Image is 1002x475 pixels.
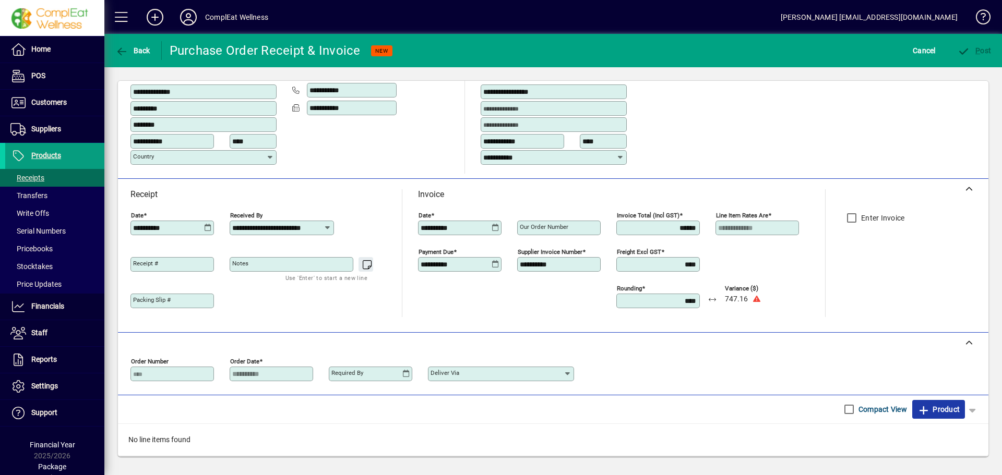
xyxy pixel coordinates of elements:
mat-label: Invoice Total (incl GST) [617,212,679,219]
mat-label: Rounding [617,285,642,292]
span: Write Offs [10,209,49,217]
button: Profile [172,8,205,27]
mat-label: Our order number [520,223,568,230]
span: Financial Year [30,441,75,449]
a: Customers [5,90,104,116]
a: Receipts [5,169,104,187]
span: P [975,46,980,55]
mat-label: Received by [230,212,263,219]
button: Add [138,8,172,27]
label: Enter Invoice [859,213,904,223]
a: Serial Numbers [5,222,104,240]
a: Price Updates [5,275,104,293]
a: Pricebooks [5,240,104,258]
span: Stocktakes [10,262,53,271]
mat-label: Notes [232,260,248,267]
button: Cancel [910,41,938,60]
a: Financials [5,294,104,320]
a: Settings [5,373,104,399]
a: Support [5,400,104,426]
span: Reports [31,355,57,363]
mat-label: Receipt # [133,260,158,267]
mat-label: Freight excl GST [617,248,661,255]
mat-label: Country [133,153,154,160]
mat-label: Order number [131,358,169,365]
app-page-header-button: Back [104,41,162,60]
span: Transfers [10,191,47,200]
a: Suppliers [5,116,104,142]
span: NEW [375,47,388,54]
a: Stocktakes [5,258,104,275]
span: Customers [31,98,67,106]
button: Product [912,400,965,419]
span: Serial Numbers [10,227,66,235]
mat-label: Deliver via [431,369,459,376]
span: POS [31,71,45,80]
a: POS [5,63,104,89]
button: Post [955,41,994,60]
button: Back [113,41,153,60]
span: Back [115,46,150,55]
mat-label: Required by [331,369,363,376]
mat-label: Payment due [419,248,454,255]
mat-label: Packing Slip # [133,296,171,303]
span: Products [31,151,61,160]
div: No line items found [118,424,988,456]
span: Variance ($) [725,285,788,292]
span: Financials [31,302,64,310]
mat-label: Date [419,212,431,219]
span: ost [958,46,992,55]
span: Pricebooks [10,245,53,253]
span: Suppliers [31,125,61,133]
span: Support [31,408,57,417]
mat-hint: Use 'Enter' to start a new line [285,272,367,284]
mat-label: Date [131,212,144,219]
a: Home [5,36,104,63]
span: Price Updates [10,280,62,288]
mat-label: Supplier invoice number [518,248,582,255]
div: ComplEat Wellness [205,9,268,26]
a: Staff [5,320,104,346]
a: Reports [5,347,104,373]
a: Knowledge Base [968,2,989,36]
span: Home [31,45,51,53]
span: Package [38,462,66,471]
mat-label: Order date [230,358,259,365]
a: Write Offs [5,204,104,222]
span: Staff [31,328,47,337]
a: Transfers [5,187,104,204]
span: Product [917,401,960,418]
div: [PERSON_NAME] [EMAIL_ADDRESS][DOMAIN_NAME] [781,9,958,26]
span: Receipts [10,174,44,182]
span: 747.16 [725,295,748,303]
span: Settings [31,382,58,390]
span: Cancel [913,42,936,59]
div: Purchase Order Receipt & Invoice [170,42,361,59]
label: Compact View [856,404,907,415]
mat-label: Line item rates are [716,212,768,219]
